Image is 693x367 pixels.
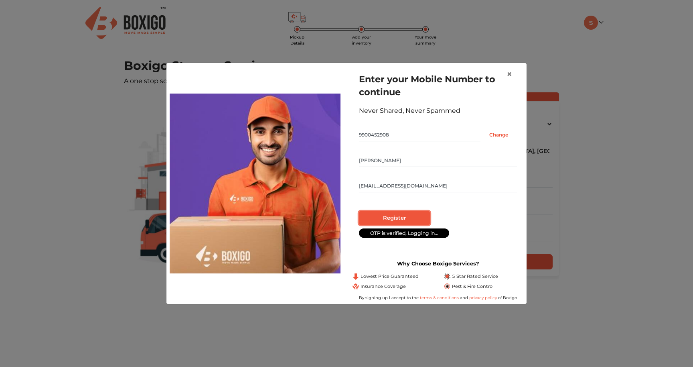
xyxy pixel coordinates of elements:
[468,295,498,300] a: privacy policy
[359,211,430,225] input: Register
[361,273,419,280] span: Lowest Price Guaranteed
[359,179,517,192] input: Email Id
[359,154,517,167] input: Your Name
[500,63,519,86] button: Close
[420,295,460,300] a: terms & conditions
[359,73,517,98] h1: Enter your Mobile Number to continue
[170,94,340,273] img: storage-img
[361,283,406,290] span: Insurance Coverage
[452,273,498,280] span: 5 Star Rated Service
[507,68,512,80] span: ×
[353,261,523,267] h3: Why Choose Boxigo Services?
[359,106,517,116] div: Never Shared, Never Spammed
[359,228,449,238] div: OTP is verified, Logging in...
[359,128,480,141] input: Mobile No
[353,295,523,301] div: By signing up I accept to the and of Boxigo
[480,128,517,141] input: Change
[452,283,494,290] span: Pest & Fire Control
